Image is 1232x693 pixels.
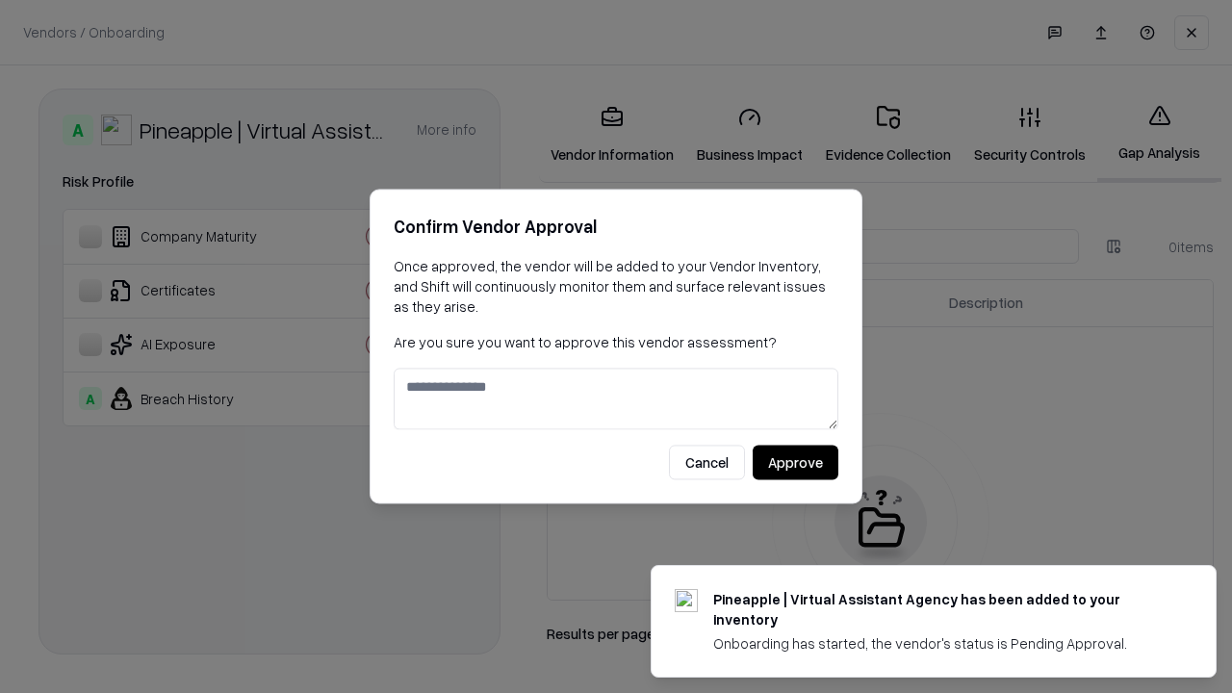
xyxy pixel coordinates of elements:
button: Approve [753,446,838,480]
div: Pineapple | Virtual Assistant Agency has been added to your inventory [713,589,1169,629]
p: Once approved, the vendor will be added to your Vendor Inventory, and Shift will continuously mon... [394,256,838,317]
button: Cancel [669,446,745,480]
p: Are you sure you want to approve this vendor assessment? [394,332,838,352]
img: trypineapple.com [675,589,698,612]
h2: Confirm Vendor Approval [394,213,838,241]
div: Onboarding has started, the vendor's status is Pending Approval. [713,633,1169,654]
